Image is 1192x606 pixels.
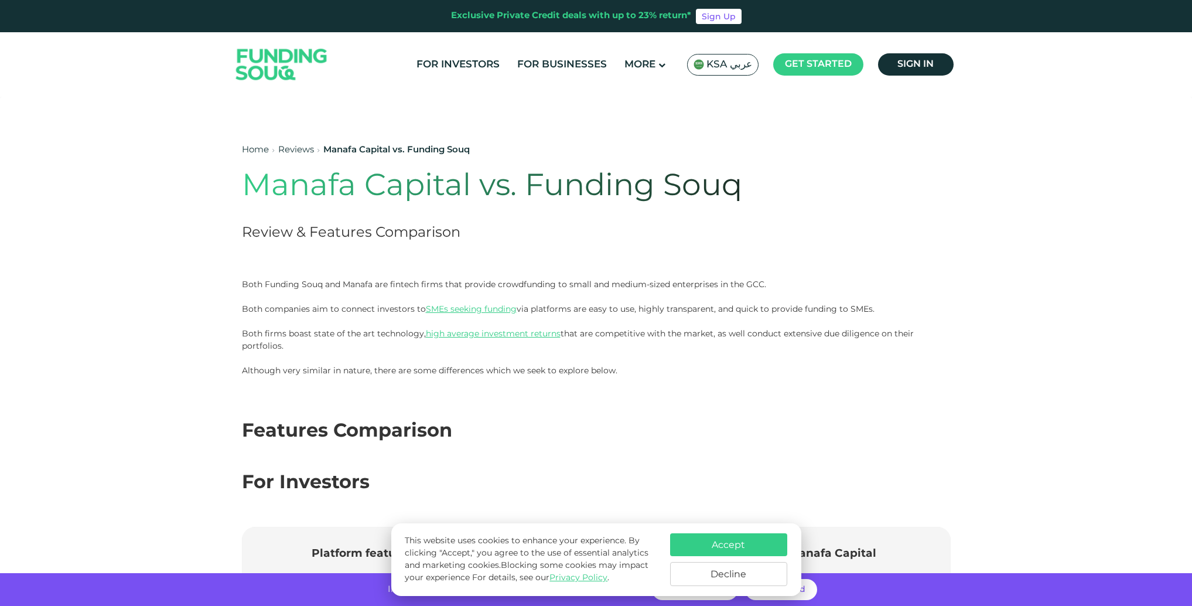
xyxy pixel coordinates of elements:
[242,328,914,351] span: Both firms boast state of the art technology, that are competitive with the market, as well condu...
[242,423,452,441] span: Features Comparison
[472,574,609,582] span: For details, see our .
[897,60,934,69] span: Sign in
[242,469,951,498] div: For Investors
[242,146,269,154] a: Home
[242,365,617,376] span: Although very similar in nature, there are some differences which we seek to explore below.
[670,562,787,586] button: Decline
[388,585,609,594] span: Invest with no hidden fees and get returns of up to
[278,146,314,154] a: Reviews
[242,279,766,290] span: Both Funding Souq and Manafa are fintech firms that provide crowdfunding to small and medium-size...
[426,328,561,339] a: high average investment returns
[878,53,954,76] a: Sign in
[514,55,610,74] a: For Businesses
[224,35,339,94] img: Logo
[549,574,607,582] a: Privacy Policy
[785,60,852,69] span: Get started
[624,60,655,70] span: More
[426,304,517,314] a: SMEs seeking funding
[414,55,503,74] a: For Investors
[405,561,648,582] span: Blocking some cookies may impact your experience
[312,546,408,560] span: Platform feature
[451,9,691,23] div: Exclusive Private Credit deals with up to 23% return*
[694,59,704,70] img: SA Flag
[405,535,658,584] p: This website uses cookies to enhance your experience. By clicking "Accept," you agree to the use ...
[696,9,742,24] a: Sign Up
[242,223,809,243] h2: Review & Features Comparison
[788,546,876,560] span: Manafa Capital
[242,169,809,205] h1: Manafa Capital vs. Funding Souq
[706,58,752,72] span: KSA عربي
[242,304,875,314] span: Both companies aim to connect investors to via platforms are easy to use, highly transparent, and...
[323,144,470,157] div: Manafa Capital vs. Funding Souq
[670,533,787,556] button: Accept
